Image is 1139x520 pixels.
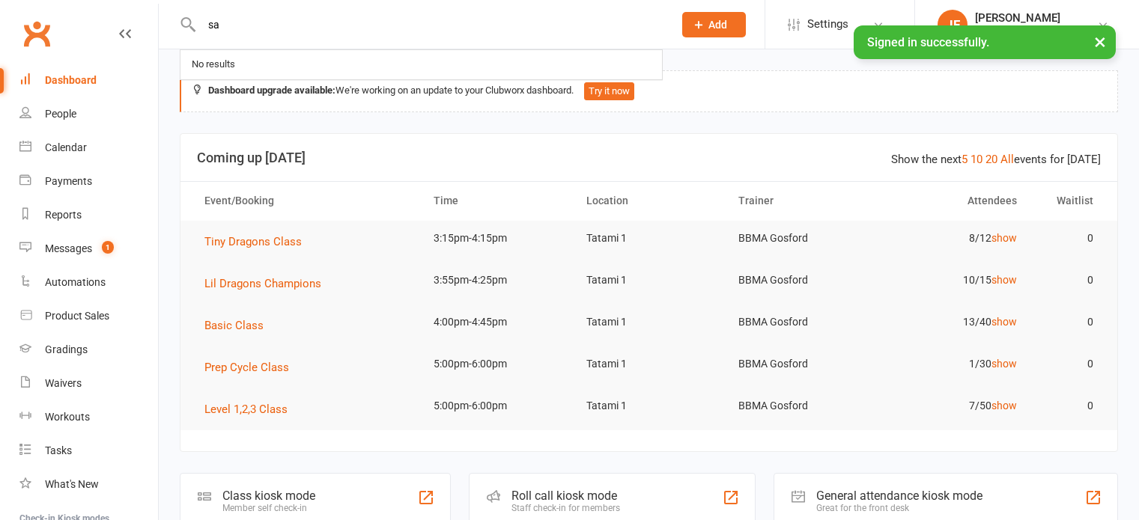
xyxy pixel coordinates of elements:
[204,316,274,334] button: Basic Class
[19,131,158,165] a: Calendar
[19,367,158,400] a: Waivers
[204,233,312,251] button: Tiny Dragons Class
[991,400,1017,412] a: show
[204,275,332,293] button: Lil Dragons Champions
[19,400,158,434] a: Workouts
[45,411,90,423] div: Workouts
[878,346,1030,382] td: 1/30
[19,333,158,367] a: Gradings
[191,182,420,220] th: Event/Booking
[180,70,1118,112] div: We're working on an update to your Clubworx dashboard.
[1030,182,1107,220] th: Waitlist
[682,12,746,37] button: Add
[19,165,158,198] a: Payments
[878,263,1030,298] td: 10/15
[573,305,726,340] td: Tatami 1
[420,221,573,256] td: 3:15pm-4:15pm
[19,232,158,266] a: Messages 1
[420,263,573,298] td: 3:55pm-4:25pm
[204,358,300,376] button: Prep Cycle Class
[975,25,1078,38] div: Black Belt Martial Arts
[511,489,620,503] div: Roll call kiosk mode
[573,221,726,256] td: Tatami 1
[708,19,727,31] span: Add
[573,346,726,382] td: Tatami 1
[420,346,573,382] td: 5:00pm-6:00pm
[991,316,1017,328] a: show
[584,82,634,100] button: Try it now
[19,266,158,299] a: Automations
[1030,305,1107,340] td: 0
[1030,346,1107,382] td: 0
[975,11,1078,25] div: [PERSON_NAME]
[187,54,240,76] div: No results
[45,377,82,389] div: Waivers
[19,64,158,97] a: Dashboard
[197,14,663,35] input: Search...
[45,141,87,153] div: Calendar
[985,153,997,166] a: 20
[45,310,109,322] div: Product Sales
[891,150,1101,168] div: Show the next events for [DATE]
[45,74,97,86] div: Dashboard
[725,305,878,340] td: BBMA Gosford
[19,434,158,468] a: Tasks
[816,503,982,513] div: Great for the front desk
[878,305,1030,340] td: 13/40
[938,10,968,40] div: JF
[725,388,878,423] td: BBMA Gosford
[991,274,1017,286] a: show
[420,182,573,220] th: Time
[204,319,264,332] span: Basic Class
[420,388,573,423] td: 5:00pm-6:00pm
[511,503,620,513] div: Staff check-in for members
[573,182,726,220] th: Location
[573,263,726,298] td: Tatami 1
[222,489,315,503] div: Class kiosk mode
[204,361,289,374] span: Prep Cycle Class
[45,242,92,254] div: Messages
[19,468,158,501] a: What's New
[725,346,878,382] td: BBMA Gosford
[991,358,1017,370] a: show
[725,221,878,256] td: BBMA Gosford
[573,388,726,423] td: Tatami 1
[725,263,878,298] td: BBMA Gosford
[208,85,335,96] strong: Dashboard upgrade available:
[204,277,321,290] span: Lil Dragons Champions
[19,198,158,232] a: Reports
[1030,388,1107,423] td: 0
[45,276,106,288] div: Automations
[45,209,82,221] div: Reports
[204,235,302,248] span: Tiny Dragons Class
[102,241,114,254] span: 1
[45,444,72,456] div: Tasks
[1087,25,1114,58] button: ×
[197,150,1101,165] h3: Coming up [DATE]
[19,299,158,333] a: Product Sales
[45,343,88,355] div: Gradings
[807,7,848,41] span: Settings
[222,503,315,513] div: Member self check-in
[991,232,1017,244] a: show
[45,175,92,187] div: Payments
[18,15,55,52] a: Clubworx
[420,305,573,340] td: 4:00pm-4:45pm
[204,400,298,418] button: Level 1,2,3 Class
[1000,153,1014,166] a: All
[878,221,1030,256] td: 8/12
[204,403,288,416] span: Level 1,2,3 Class
[878,182,1030,220] th: Attendees
[1030,263,1107,298] td: 0
[45,108,76,120] div: People
[45,478,99,490] div: What's New
[1030,221,1107,256] td: 0
[962,153,968,166] a: 5
[867,35,989,49] span: Signed in successfully.
[971,153,982,166] a: 10
[19,97,158,131] a: People
[725,182,878,220] th: Trainer
[878,388,1030,423] td: 7/50
[816,489,982,503] div: General attendance kiosk mode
